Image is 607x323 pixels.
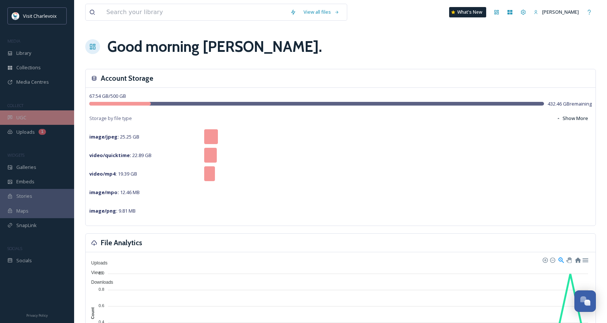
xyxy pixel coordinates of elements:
[89,189,140,196] span: 12.46 MB
[16,64,41,71] span: Collections
[449,7,486,17] a: What's New
[39,129,46,135] div: 1
[91,307,95,319] text: Count
[89,133,139,140] span: 25.25 GB
[86,260,107,266] span: Uploads
[101,237,142,248] h3: File Analytics
[542,9,579,15] span: [PERSON_NAME]
[7,103,23,108] span: COLLECT
[86,280,113,285] span: Downloads
[89,133,119,140] strong: image/jpeg :
[16,178,34,185] span: Embeds
[574,256,581,263] div: Reset Zoom
[566,257,571,262] div: Panning
[86,270,103,275] span: Views
[89,207,136,214] span: 9.81 MB
[16,129,35,136] span: Uploads
[23,13,57,19] span: Visit Charlevoix
[550,257,555,262] div: Zoom Out
[103,4,286,20] input: Search your library
[553,111,592,126] button: Show More
[89,93,126,99] span: 67.54 GB / 500 GB
[582,256,588,263] div: Menu
[89,152,131,159] strong: video/quicktime :
[7,152,24,158] span: WIDGETS
[89,170,137,177] span: 19.39 GB
[26,313,48,318] span: Privacy Policy
[89,170,117,177] strong: video/mp4 :
[16,257,32,264] span: Socials
[101,73,153,84] h3: Account Storage
[16,222,37,229] span: SnapLink
[542,257,547,262] div: Zoom In
[89,115,132,122] span: Storage by file type
[300,5,343,19] a: View all files
[7,246,22,251] span: SOCIALS
[574,290,596,312] button: Open Chat
[548,100,592,107] span: 432.46 GB remaining
[16,114,26,121] span: UGC
[16,193,32,200] span: Stories
[99,287,104,292] tspan: 0.8
[7,38,20,44] span: MEDIA
[26,310,48,319] a: Privacy Policy
[558,256,564,263] div: Selection Zoom
[16,79,49,86] span: Media Centres
[530,5,583,19] a: [PERSON_NAME]
[89,207,117,214] strong: image/png :
[16,164,36,171] span: Galleries
[99,303,104,308] tspan: 0.6
[89,189,119,196] strong: image/mpo :
[16,207,29,214] span: Maps
[12,12,19,20] img: Visit-Charlevoix_Logo.jpg
[89,152,152,159] span: 22.89 GB
[16,50,31,57] span: Library
[107,36,322,58] h1: Good morning [PERSON_NAME] .
[99,270,104,275] tspan: 1.0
